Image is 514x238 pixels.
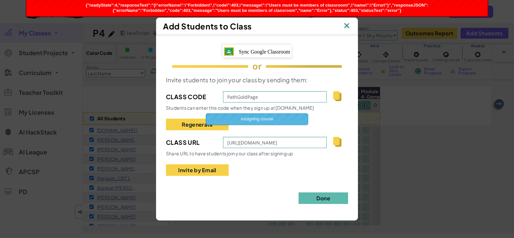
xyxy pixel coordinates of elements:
[166,119,229,130] button: Regenerate
[166,150,293,156] span: Share URL to have students join your class after signing up
[166,138,216,147] span: Class Url
[166,164,229,176] button: Invite by Email
[333,91,341,101] img: IconCopy.svg
[252,61,262,72] span: or
[342,21,351,31] img: IconClose.svg
[224,47,234,56] img: IconGoogleClassroom.svg
[86,3,428,13] span: {"readyState":4,"responseText":"{\"errorName\":\"Forbidden\",\"code\":403,\"message\":\"Users mus...
[299,192,348,204] button: Done
[239,49,290,55] span: Sync Google Classroom
[241,116,273,121] span: Assigning course
[166,76,307,84] span: Invite students to join your class by sending them:
[333,137,341,147] img: IconCopy.svg
[166,105,314,111] span: Students can enter this code when they sign up at [DOMAIN_NAME]
[163,21,252,31] span: Add Students to Class
[166,92,216,102] span: Class Code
